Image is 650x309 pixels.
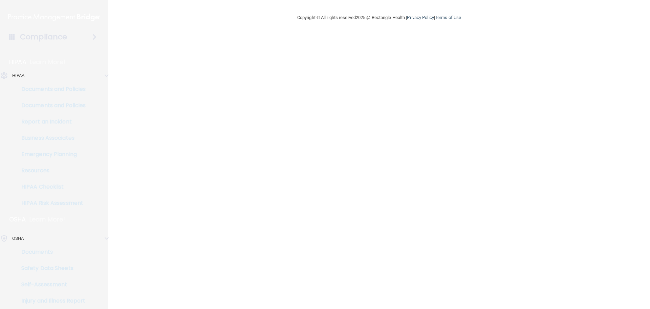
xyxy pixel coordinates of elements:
p: Documents [4,249,97,255]
div: Copyright © All rights reserved 2025 @ Rectangle Health | | [256,7,503,28]
p: Report an Incident [4,118,97,125]
p: OSHA [9,215,26,224]
p: HIPAA [9,58,26,66]
p: Safety Data Sheets [4,265,97,272]
p: Self-Assessment [4,281,97,288]
img: PMB logo [8,11,100,24]
p: Business Associates [4,135,97,141]
p: Injury and Illness Report [4,297,97,304]
p: Resources [4,167,97,174]
p: Emergency Planning [4,151,97,158]
h4: Compliance [20,32,67,42]
p: Learn More! [29,215,65,224]
p: HIPAA [12,72,25,80]
p: HIPAA Checklist [4,184,97,190]
p: HIPAA Risk Assessment [4,200,97,207]
p: Documents and Policies [4,102,97,109]
p: Learn More! [30,58,66,66]
a: Terms of Use [435,15,461,20]
p: OSHA [12,234,24,243]
a: Privacy Policy [407,15,434,20]
p: Documents and Policies [4,86,97,93]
